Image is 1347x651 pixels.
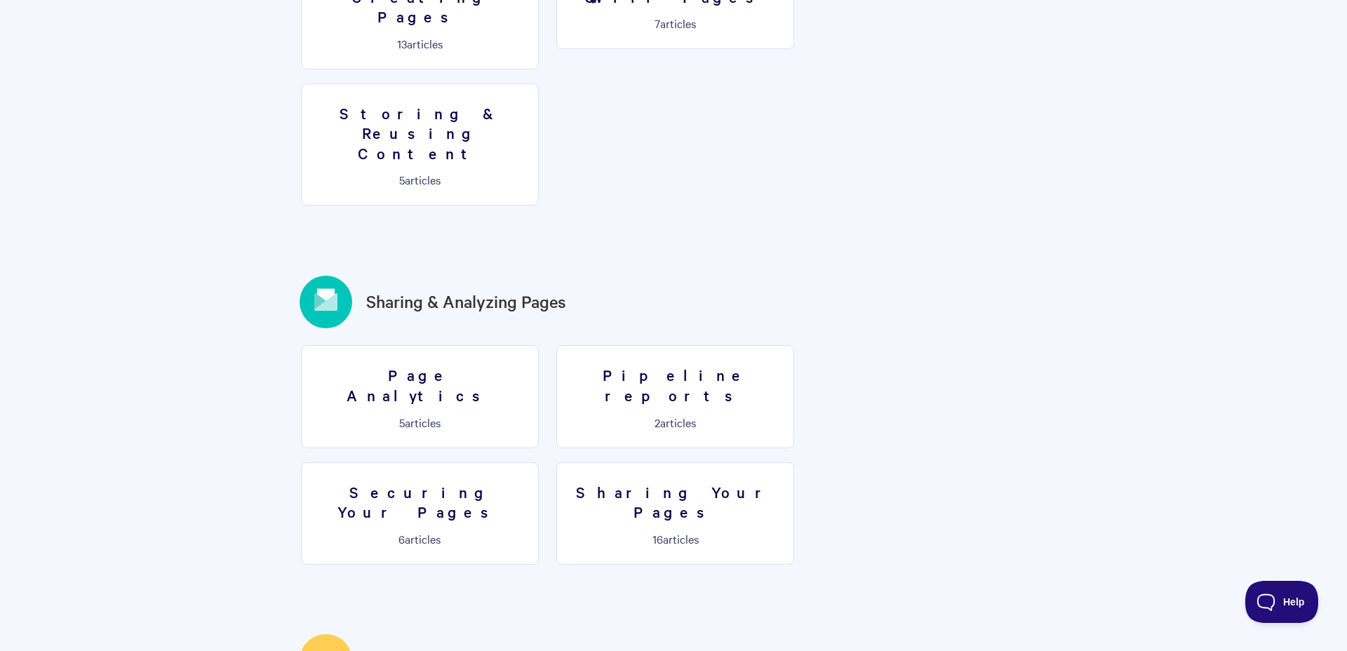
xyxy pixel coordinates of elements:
[310,365,530,405] h3: Page Analytics
[310,173,530,186] p: articles
[366,289,566,314] a: Sharing & Analyzing Pages
[301,83,539,206] a: Storing & Reusing Content 5articles
[556,462,794,565] a: Sharing Your Pages 16articles
[565,365,785,405] h3: Pipeline reports
[399,415,405,430] span: 5
[565,482,785,522] h3: Sharing Your Pages
[399,172,405,187] span: 5
[310,103,530,163] h3: Storing & Reusing Content
[310,37,530,50] p: articles
[1245,581,1319,623] iframe: Toggle Customer Support
[310,482,530,522] h3: Securing Your Pages
[655,415,660,430] span: 2
[397,36,407,51] span: 13
[655,15,660,31] span: 7
[565,17,785,29] p: articles
[565,532,785,545] p: articles
[398,531,405,546] span: 6
[310,416,530,429] p: articles
[310,532,530,545] p: articles
[565,416,785,429] p: articles
[652,531,663,546] span: 16
[301,462,539,565] a: Securing Your Pages 6articles
[556,345,794,448] a: Pipeline reports 2articles
[301,345,539,448] a: Page Analytics 5articles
